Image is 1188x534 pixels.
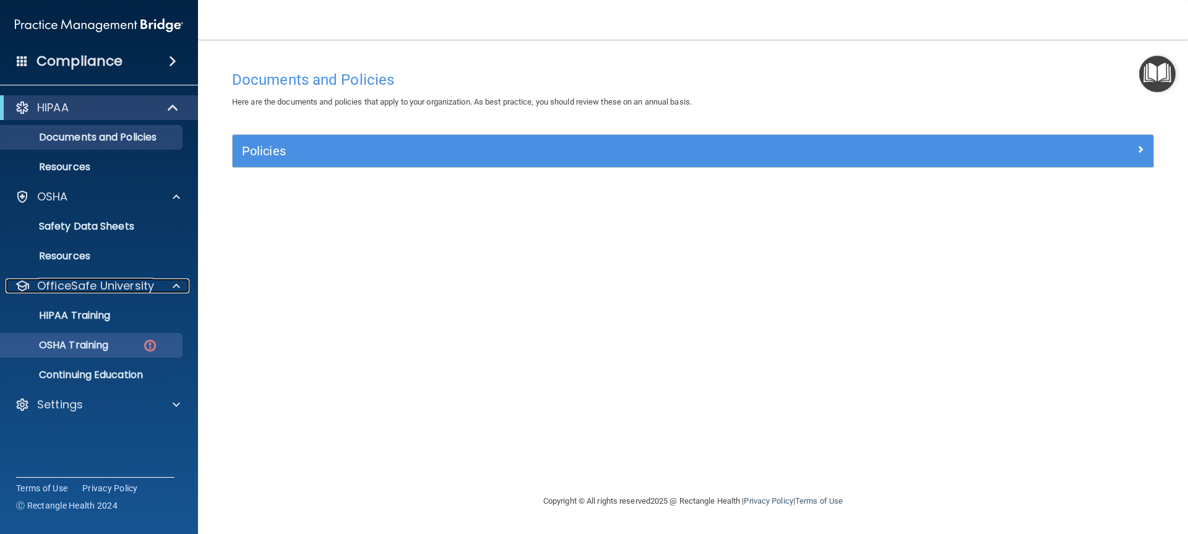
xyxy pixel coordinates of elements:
a: Policies [242,141,1144,161]
a: Terms of Use [16,482,67,494]
p: Documents and Policies [8,131,177,144]
p: Safety Data Sheets [8,220,177,233]
p: OSHA Training [8,339,108,351]
span: Here are the documents and policies that apply to your organization. As best practice, you should... [232,97,692,106]
a: OfficeSafe University [15,278,180,293]
div: Copyright © All rights reserved 2025 @ Rectangle Health | | [467,481,919,521]
p: Settings [37,397,83,412]
p: OfficeSafe University [37,278,154,293]
h5: Policies [242,144,914,158]
img: PMB logo [15,13,183,38]
a: OSHA [15,189,180,204]
h4: Compliance [37,53,123,70]
h4: Documents and Policies [232,72,1154,88]
a: Terms of Use [795,496,843,506]
p: OSHA [37,189,68,204]
p: HIPAA Training [8,309,110,322]
button: Open Resource Center [1139,56,1176,92]
a: HIPAA [15,100,179,115]
img: danger-circle.6113f641.png [142,338,158,353]
p: HIPAA [37,100,69,115]
a: Settings [15,397,180,412]
p: Resources [8,161,177,173]
a: Privacy Policy [744,496,793,506]
p: Continuing Education [8,369,177,381]
a: Privacy Policy [82,482,138,494]
span: Ⓒ Rectangle Health 2024 [16,499,118,512]
p: Resources [8,250,177,262]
